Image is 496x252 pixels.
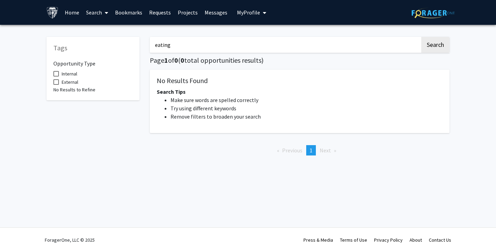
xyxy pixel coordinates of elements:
[374,237,403,243] a: Privacy Policy
[412,8,455,18] img: ForagerOne Logo
[170,96,443,104] li: Make sure words are spelled correctly
[410,237,422,243] a: About
[150,145,449,155] ul: Pagination
[61,0,83,24] a: Home
[150,37,420,53] input: Search Keywords
[53,87,95,93] span: No Results to Refine
[174,0,201,24] a: Projects
[174,56,178,64] span: 0
[150,56,449,64] h5: Page of ( total opportunities results)
[62,78,78,86] span: External
[282,147,302,154] span: Previous
[180,56,184,64] span: 0
[237,9,260,16] span: My Profile
[164,56,168,64] span: 1
[53,44,133,52] h5: Tags
[320,147,331,154] span: Next
[157,77,443,85] h5: No Results Found
[340,237,367,243] a: Terms of Use
[157,88,186,95] span: Search Tips
[303,237,333,243] a: Press & Media
[201,0,231,24] a: Messages
[5,221,29,247] iframe: Chat
[310,147,312,154] span: 1
[429,237,451,243] a: Contact Us
[421,37,449,53] button: Search
[62,70,77,78] span: Internal
[170,112,443,121] li: Remove filters to broaden your search
[46,7,59,19] img: Johns Hopkins University Logo
[146,0,174,24] a: Requests
[112,0,146,24] a: Bookmarks
[53,55,133,67] h6: Opportunity Type
[170,104,443,112] li: Try using different keywords
[83,0,112,24] a: Search
[45,228,95,252] div: ForagerOne, LLC © 2025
